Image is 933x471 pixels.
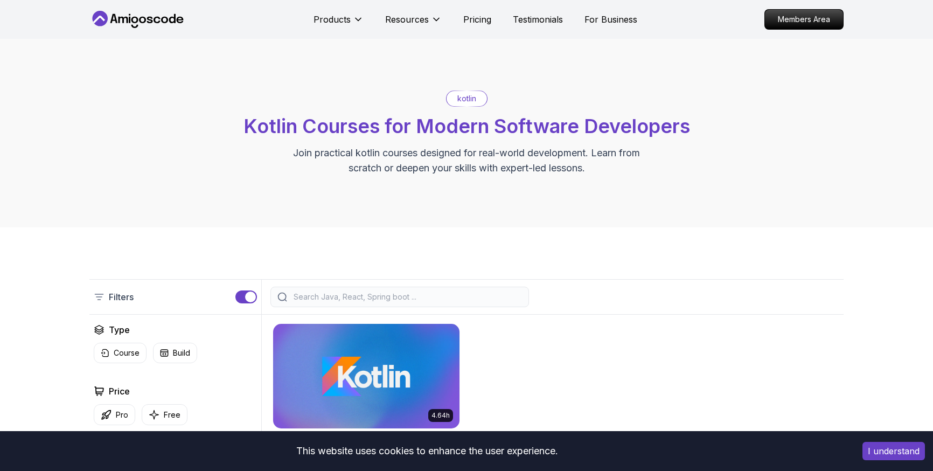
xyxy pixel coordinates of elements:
p: Join practical kotlin courses designed for real-world development. Learn from scratch or deepen y... [286,146,647,176]
p: Members Area [765,10,843,29]
button: Accept cookies [862,442,925,460]
button: Build [153,343,197,363]
p: Products [314,13,351,26]
h2: Price [109,385,130,398]
div: This website uses cookies to enhance the user experience. [8,439,846,463]
h2: Type [109,323,130,336]
a: Testimonials [513,13,563,26]
button: Course [94,343,147,363]
button: Pro [94,404,135,425]
a: Pricing [463,13,491,26]
button: Products [314,13,364,34]
p: Pro [116,410,128,420]
a: For Business [584,13,637,26]
button: Resources [385,13,442,34]
span: Kotlin Courses for Modern Software Developers [243,114,690,138]
p: Resources [385,13,429,26]
img: Kotlin for Beginners card [273,324,459,428]
input: Search Java, React, Spring boot ... [291,292,522,302]
p: 4.64h [431,411,450,420]
a: Members Area [764,9,844,30]
p: kotlin [457,93,476,104]
p: Filters [109,290,134,303]
p: Build [173,348,190,358]
button: Free [142,404,187,425]
p: Course [114,348,140,358]
p: Free [164,410,180,420]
